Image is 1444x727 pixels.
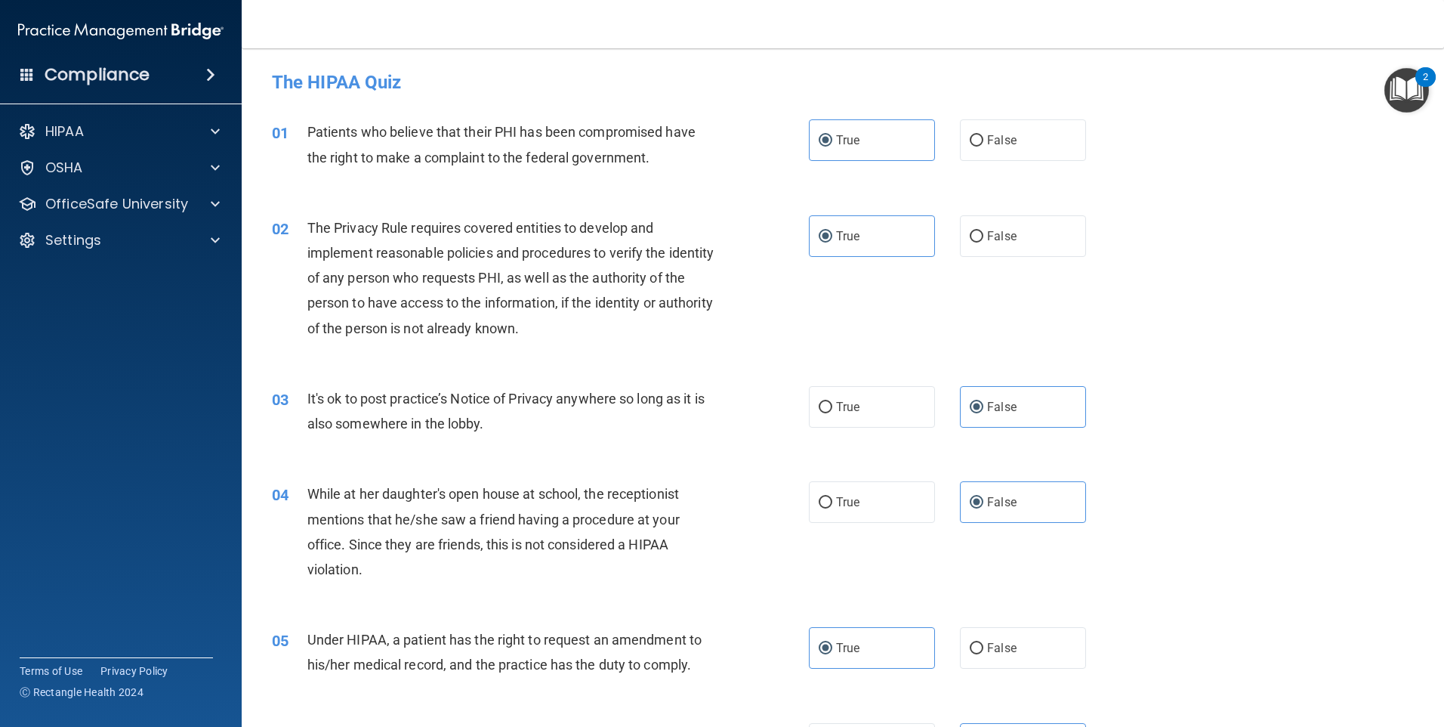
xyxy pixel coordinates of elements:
input: True [819,643,832,654]
input: True [819,402,832,413]
span: True [836,400,859,414]
span: Under HIPAA, a patient has the right to request an amendment to his/her medical record, and the p... [307,632,702,673]
span: True [836,641,859,655]
span: Ⓒ Rectangle Health 2024 [20,685,143,700]
p: OSHA [45,159,83,177]
h4: The HIPAA Quiz [272,73,1414,92]
p: HIPAA [45,122,84,141]
span: True [836,495,859,509]
a: Terms of Use [20,664,82,679]
span: 01 [272,124,288,142]
span: False [987,133,1017,147]
span: 05 [272,632,288,650]
span: False [987,495,1017,509]
input: True [819,497,832,509]
span: False [987,229,1017,243]
span: 04 [272,486,288,504]
input: False [970,402,983,413]
a: HIPAA [18,122,220,141]
input: False [970,135,983,147]
span: True [836,229,859,243]
a: Settings [18,231,220,249]
div: 2 [1423,77,1428,97]
input: False [970,231,983,243]
img: PMB logo [18,16,224,46]
a: OfficeSafe University [18,195,220,213]
button: Open Resource Center, 2 new notifications [1384,68,1429,113]
span: While at her daughter's open house at school, the receptionist mentions that he/she saw a friend ... [307,486,680,577]
p: Settings [45,231,101,249]
input: True [819,135,832,147]
input: True [819,231,832,243]
p: OfficeSafe University [45,195,188,213]
span: The Privacy Rule requires covered entities to develop and implement reasonable policies and proce... [307,220,714,336]
a: OSHA [18,159,220,177]
input: False [970,497,983,509]
span: Patients who believe that their PHI has been compromised have the right to make a complaint to th... [307,124,696,165]
a: Privacy Policy [100,664,168,679]
span: True [836,133,859,147]
input: False [970,643,983,654]
span: 02 [272,220,288,238]
span: False [987,400,1017,414]
span: False [987,641,1017,655]
h4: Compliance [45,64,150,85]
span: 03 [272,391,288,409]
span: It's ok to post practice’s Notice of Privacy anywhere so long as it is also somewhere in the lobby. [307,391,705,432]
